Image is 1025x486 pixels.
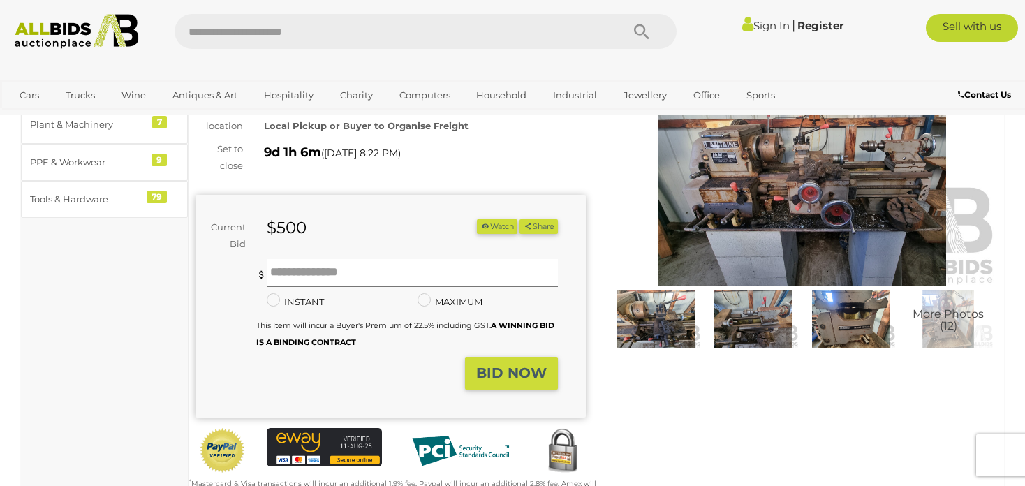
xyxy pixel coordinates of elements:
small: This Item will incur a Buyer's Premium of 22.5% including GST. [256,321,554,346]
label: INSTANT [267,294,324,310]
div: 79 [147,191,167,203]
button: BID NOW [465,357,558,390]
img: eWAY Payment Gateway [267,428,382,466]
span: [DATE] 8:22 PM [324,147,398,159]
a: Plant & Machinery 7 [21,106,188,143]
div: PPE & Workwear [30,154,145,170]
a: PPE & Workwear 9 [21,144,188,181]
div: Tools & Hardware [30,191,145,207]
button: Watch [477,219,517,234]
img: 09/1976, Lantaine Machinery Co, Precision Metal Benchtop Lathe [708,290,799,348]
a: Office [684,84,729,107]
strong: BID NOW [476,364,547,381]
strong: Local Pickup or Buyer to Organise Freight [264,120,469,131]
a: Cars [10,84,48,107]
a: Wine [112,84,155,107]
a: Jewellery [614,84,676,107]
a: Sell with us [926,14,1018,42]
div: Item location [185,102,253,135]
span: | [792,17,795,33]
strong: 9d 1h 6m [264,145,321,160]
img: Allbids.com.au [8,14,146,49]
strong: KAMBAH 2902 [264,104,334,115]
b: A WINNING BID IS A BINDING CONTRACT [256,321,554,346]
a: Antiques & Art [163,84,246,107]
a: [GEOGRAPHIC_DATA] [10,107,128,130]
label: MAXIMUM [418,294,482,310]
div: Set to close [185,141,253,174]
div: Plant & Machinery [30,117,145,133]
button: Share [519,219,558,234]
img: Secured by Rapid SSL [539,428,586,475]
div: 9 [152,154,167,166]
img: 09/1976, Lantaine Machinery Co, Precision Metal Benchtop Lathe [607,35,997,286]
span: ( ) [321,147,401,159]
img: PCI DSS compliant [403,428,518,474]
a: Computers [390,84,459,107]
a: Sign In [742,19,790,32]
a: Charity [331,84,382,107]
img: Official PayPal Seal [199,428,246,473]
button: Search [607,14,677,49]
img: 09/1976, Lantaine Machinery Co, Precision Metal Benchtop Lathe [806,290,897,348]
li: Watch this item [477,219,517,234]
a: Trucks [57,84,104,107]
a: Register [797,19,843,32]
a: Industrial [544,84,606,107]
strong: $500 [267,218,307,237]
div: 7 [152,116,167,128]
a: Hospitality [255,84,323,107]
img: 09/1976, Lantaine Machinery Co, Precision Metal Benchtop Lathe [610,290,701,348]
a: Tools & Hardware 79 [21,181,188,218]
a: More Photos(12) [903,290,994,348]
a: Contact Us [958,87,1015,103]
b: Contact Us [958,89,1011,100]
span: More Photos (12) [913,308,984,332]
a: Sports [737,84,784,107]
a: Household [467,84,536,107]
div: Current Bid [196,219,256,252]
img: 09/1976, Lantaine Machinery Co, Precision Metal Benchtop Lathe [903,290,994,348]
